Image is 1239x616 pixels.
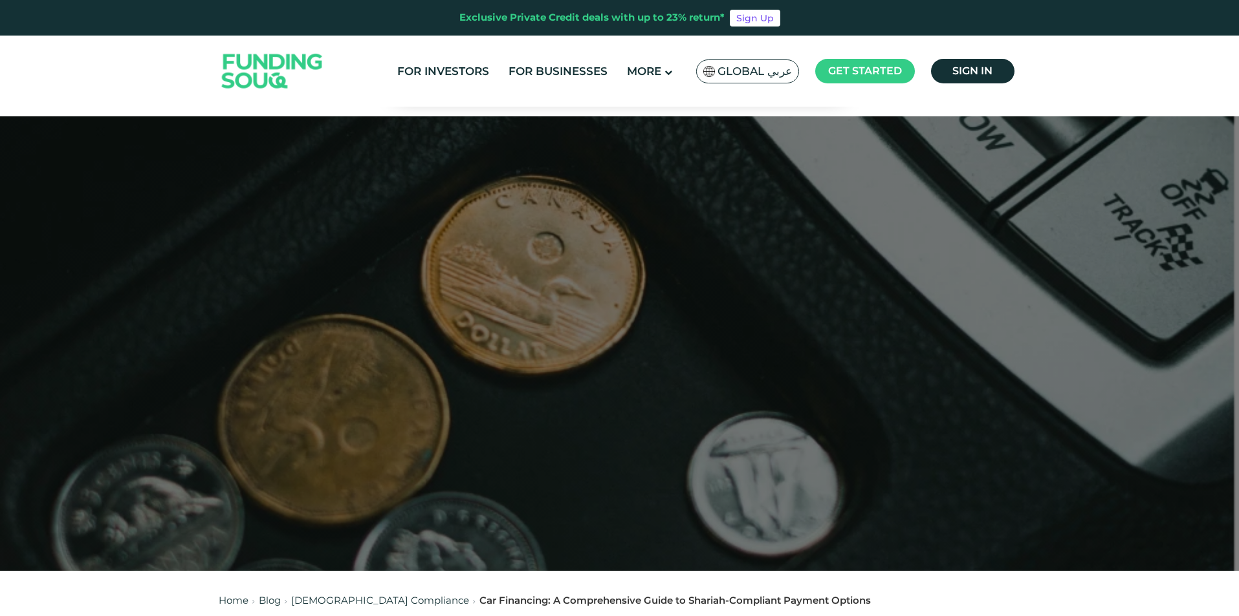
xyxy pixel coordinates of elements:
[219,594,248,606] a: Home
[718,64,792,79] span: Global عربي
[505,61,611,82] a: For Businesses
[627,65,661,78] span: More
[291,594,469,606] a: [DEMOGRAPHIC_DATA] Compliance
[259,594,281,606] a: Blog
[828,65,902,77] span: Get started
[209,39,336,104] img: Logo
[952,65,992,77] span: Sign in
[394,61,492,82] a: For Investors
[730,10,780,27] a: Sign Up
[931,59,1014,83] a: Sign in
[703,66,715,77] img: SA Flag
[459,10,725,25] div: Exclusive Private Credit deals with up to 23% return*
[479,593,871,608] div: Car Financing: A Comprehensive Guide to Shariah-Compliant Payment Options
